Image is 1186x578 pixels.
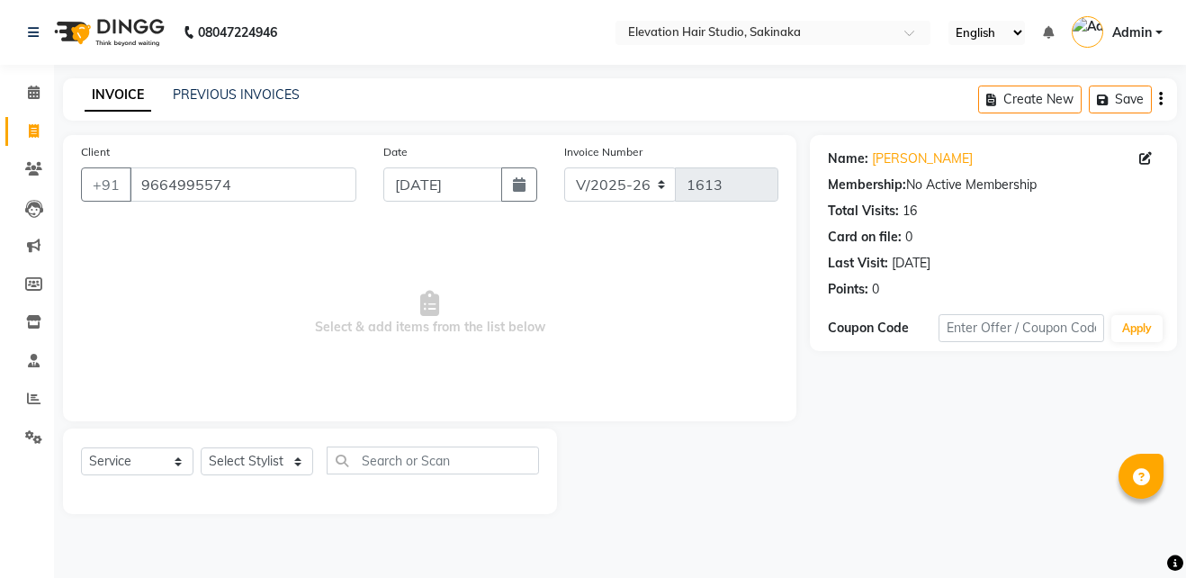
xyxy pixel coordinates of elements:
div: Card on file: [828,228,902,247]
input: Enter Offer / Coupon Code [939,314,1104,342]
span: Select & add items from the list below [81,223,778,403]
div: Last Visit: [828,254,888,273]
a: PREVIOUS INVOICES [173,86,300,103]
input: Search or Scan [327,447,539,474]
a: INVOICE [85,79,151,112]
label: Invoice Number [564,144,642,160]
div: Points: [828,280,868,299]
b: 08047224946 [198,7,277,58]
button: Apply [1111,315,1163,342]
button: Save [1089,86,1152,113]
label: Client [81,144,110,160]
div: [DATE] [892,254,930,273]
div: Name: [828,149,868,168]
div: Membership: [828,176,906,194]
a: [PERSON_NAME] [872,149,973,168]
div: 0 [872,280,879,299]
button: Create New [978,86,1082,113]
button: +91 [81,167,131,202]
div: Total Visits: [828,202,899,221]
img: logo [46,7,169,58]
label: Date [383,144,408,160]
div: 0 [905,228,912,247]
div: Coupon Code [828,319,939,338]
img: Admin [1072,16,1103,48]
input: Search by Name/Mobile/Email/Code [130,167,356,202]
span: Admin [1112,23,1152,42]
div: No Active Membership [828,176,1159,194]
div: 16 [903,202,917,221]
